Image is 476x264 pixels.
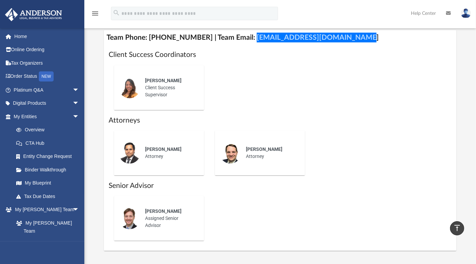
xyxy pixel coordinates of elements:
[241,141,300,165] div: Attorney
[246,146,282,152] span: [PERSON_NAME]
[113,9,120,16] i: search
[140,141,199,165] div: Attorney
[5,203,86,217] a: My [PERSON_NAME] Teamarrow_drop_down
[119,142,140,164] img: thumbnail
[109,181,452,191] h1: Senior Advisor
[5,70,89,84] a: Order StatusNEW
[3,8,64,21] img: Anderson Advisors Platinum Portal
[104,30,456,45] h4: Team Phone: [PHONE_NUMBER] | Team Email: [EMAIL_ADDRESS][DOMAIN_NAME]
[9,238,86,259] a: [PERSON_NAME] System
[145,78,181,83] span: [PERSON_NAME]
[91,13,99,18] a: menu
[91,9,99,18] i: menu
[450,221,464,235] a: vertical_align_top
[461,8,471,18] img: User Pic
[73,83,86,97] span: arrow_drop_down
[140,72,199,103] div: Client Success Supervisor
[73,110,86,124] span: arrow_drop_down
[145,146,181,152] span: [PERSON_NAME]
[39,71,54,81] div: NEW
[9,136,89,150] a: CTA Hub
[9,150,89,163] a: Entity Change Request
[73,203,86,217] span: arrow_drop_down
[119,208,140,229] img: thumbnail
[5,83,89,97] a: Platinum Q&Aarrow_drop_down
[9,190,89,203] a: Tax Due Dates
[5,56,89,70] a: Tax Organizers
[5,43,89,57] a: Online Ordering
[73,97,86,110] span: arrow_drop_down
[220,142,241,164] img: thumbnail
[119,77,140,98] img: thumbnail
[9,176,86,190] a: My Blueprint
[145,208,181,214] span: [PERSON_NAME]
[9,123,89,137] a: Overview
[109,50,452,60] h1: Client Success Coordinators
[5,110,89,123] a: My Entitiesarrow_drop_down
[453,224,461,232] i: vertical_align_top
[109,115,452,125] h1: Attorneys
[9,163,89,176] a: Binder Walkthrough
[140,203,199,234] div: Assigned Senior Advisor
[5,97,89,110] a: Digital Productsarrow_drop_down
[9,216,83,238] a: My [PERSON_NAME] Team
[5,30,89,43] a: Home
